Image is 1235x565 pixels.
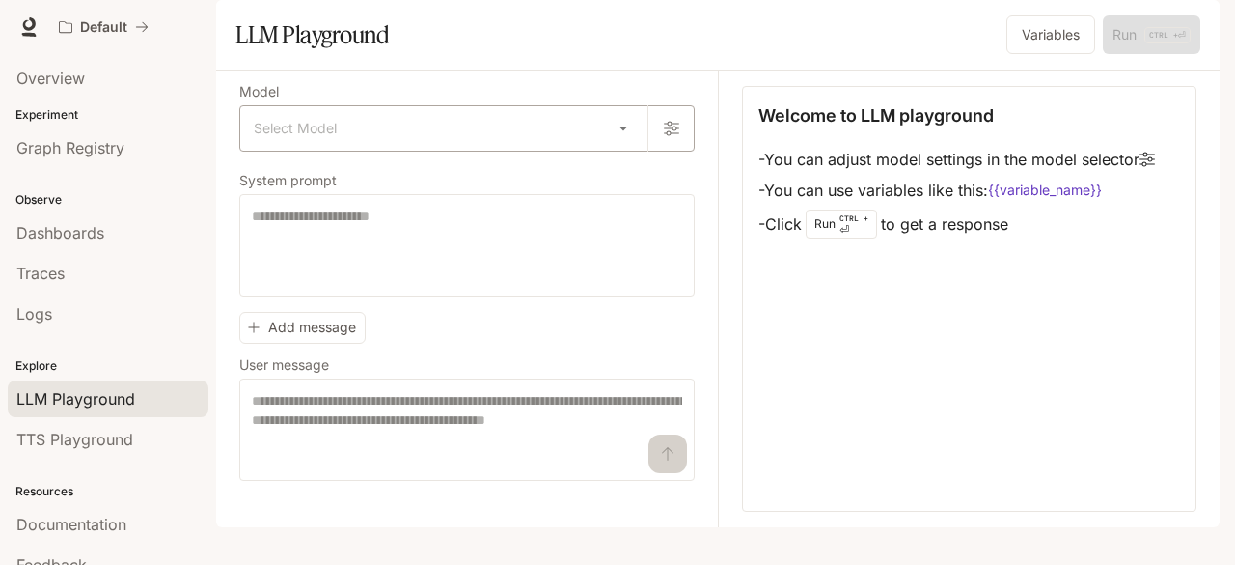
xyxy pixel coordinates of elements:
[239,174,337,187] p: System prompt
[254,119,337,138] span: Select Model
[1006,15,1095,54] button: Variables
[839,212,868,236] p: ⏎
[758,206,1155,242] li: - Click to get a response
[806,210,877,239] div: Run
[758,175,1155,206] li: - You can use variables like this:
[80,19,127,36] p: Default
[988,181,1102,200] code: {{variable_name}}
[240,106,647,151] div: Select Model
[239,85,279,99] p: Model
[839,212,868,224] p: CTRL +
[235,15,389,54] h1: LLM Playground
[758,144,1155,175] li: - You can adjust model settings in the model selector
[50,8,157,46] button: All workspaces
[758,102,994,128] p: Welcome to LLM playground
[239,312,366,344] button: Add message
[239,358,329,372] p: User message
